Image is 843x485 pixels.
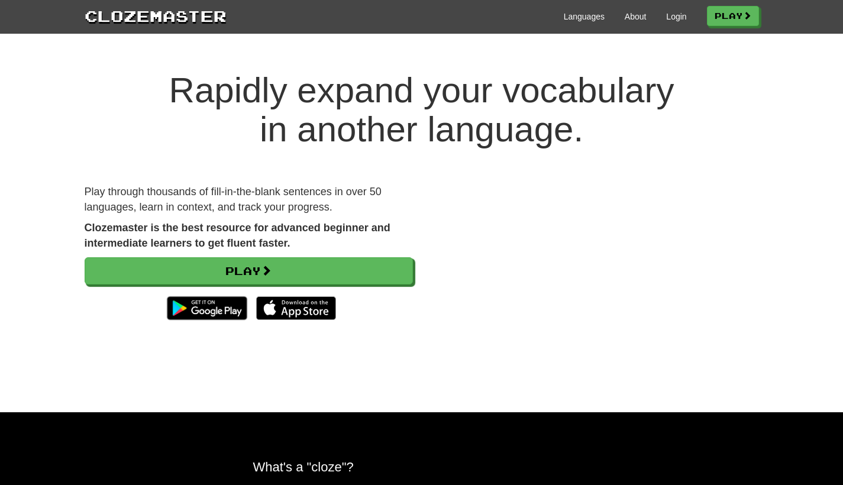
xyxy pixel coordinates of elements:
[666,11,686,22] a: Login
[161,290,253,326] img: Get it on Google Play
[85,5,227,27] a: Clozemaster
[85,185,413,215] p: Play through thousands of fill-in-the-blank sentences in over 50 languages, learn in context, and...
[253,460,590,474] h2: What's a "cloze"?
[256,296,336,320] img: Download_on_the_App_Store_Badge_US-UK_135x40-25178aeef6eb6b83b96f5f2d004eda3bffbb37122de64afbaef7...
[707,6,759,26] a: Play
[625,11,647,22] a: About
[85,222,390,249] strong: Clozemaster is the best resource for advanced beginner and intermediate learners to get fluent fa...
[85,257,413,284] a: Play
[564,11,605,22] a: Languages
